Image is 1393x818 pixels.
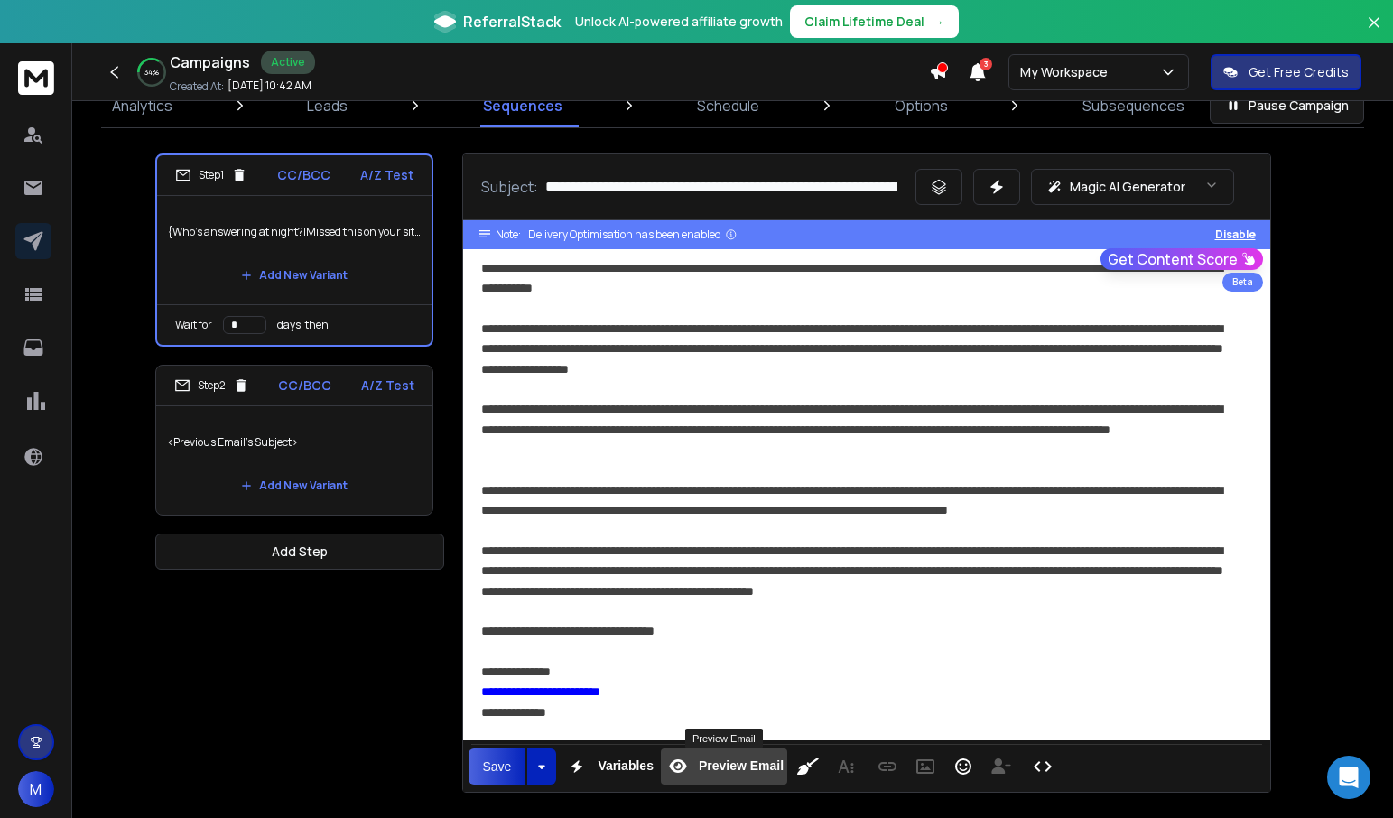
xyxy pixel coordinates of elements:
span: 3 [980,58,992,70]
a: Schedule [686,84,770,127]
a: Subsequences [1072,84,1195,127]
button: Magic AI Generator [1031,169,1234,205]
p: CC/BCC [278,376,331,395]
p: {Who’s answering at night?|Missed this on your site?|Leads slipping through nights?} [168,207,421,257]
p: Sequences [483,95,562,116]
button: Add New Variant [227,468,362,504]
button: Add Step [155,534,444,570]
button: Code View [1026,748,1060,785]
div: Active [261,51,315,74]
a: Options [884,84,959,127]
a: Sequences [472,84,573,127]
p: <Previous Email's Subject> [167,417,422,468]
p: Analytics [112,95,172,116]
button: Get Content Score [1100,248,1263,270]
a: Analytics [101,84,183,127]
span: → [932,13,944,31]
button: Pause Campaign [1210,88,1364,124]
p: Options [895,95,948,116]
p: Subject: [481,176,538,198]
p: Unlock AI-powered affiliate growth [575,13,783,31]
span: Variables [594,758,657,774]
p: Magic AI Generator [1070,178,1185,196]
div: Open Intercom Messenger [1327,756,1370,799]
button: Get Free Credits [1211,54,1361,90]
p: Leads [307,95,348,116]
p: 34 % [144,67,159,78]
p: [DATE] 10:42 AM [228,79,311,93]
li: Step1CC/BCCA/Z Test{Who’s answering at night?|Missed this on your site?|Leads slipping through ni... [155,153,433,347]
button: M [18,771,54,807]
p: Created At: [170,79,224,94]
span: ReferralStack [463,11,561,33]
div: Delivery Optimisation has been enabled [528,228,738,242]
p: A/Z Test [361,376,414,395]
button: Disable [1215,228,1256,242]
p: My Workspace [1020,63,1115,81]
button: More Text [829,748,863,785]
div: Step 1 [175,167,247,183]
button: Insert Image (Ctrl+P) [908,748,943,785]
p: CC/BCC [277,166,330,184]
button: Variables [560,748,657,785]
p: Wait for [175,318,212,332]
button: Clean HTML [791,748,825,785]
li: Step2CC/BCCA/Z Test<Previous Email's Subject>Add New Variant [155,365,433,516]
button: Insert Link (Ctrl+K) [870,748,905,785]
p: Subsequences [1082,95,1184,116]
button: Claim Lifetime Deal→ [790,5,959,38]
button: Add New Variant [227,257,362,293]
p: Schedule [697,95,759,116]
span: Preview Email [695,758,787,774]
button: Insert Unsubscribe Link [984,748,1018,785]
p: Get Free Credits [1249,63,1349,81]
button: Save [469,748,526,785]
h1: Campaigns [170,51,250,73]
span: Note: [496,228,521,242]
p: days, then [277,318,329,332]
p: A/Z Test [360,166,413,184]
div: Preview Email [685,729,763,748]
button: Emoticons [946,748,980,785]
a: Leads [296,84,358,127]
div: Beta [1222,273,1263,292]
button: Preview Email [661,748,787,785]
button: Close banner [1362,11,1386,54]
div: Step 2 [174,377,249,394]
